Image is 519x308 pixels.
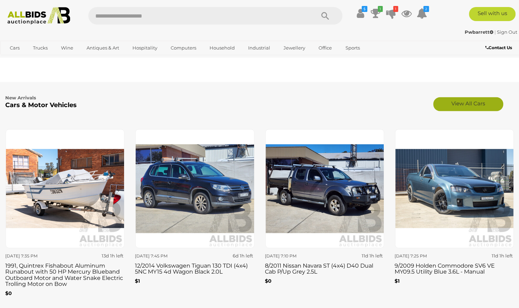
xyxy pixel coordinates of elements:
[395,278,400,284] b: $1
[166,42,201,54] a: Computers
[28,42,52,54] a: Trucks
[417,7,427,20] a: 2
[395,252,452,260] div: [DATE] 7:25 PM
[497,29,517,35] a: Sign Out
[128,42,162,54] a: Hospitality
[362,6,367,12] i: $
[5,290,12,296] b: $0
[395,129,514,248] img: 9/2009 Holden Commodore SV6 VE MY09.5 Utility Blue 3.6L - Manual
[341,42,364,54] a: Sports
[314,42,336,54] a: Office
[465,29,494,35] a: Pwbarrett
[135,129,254,305] a: [DATE] 7:45 PM 6d 1h left 12/2014 Volkswagen Tiguan 130 TDI (4x4) 5NC MY15 4d Wagon Black 2.0L $1
[244,42,275,54] a: Industrial
[265,252,322,260] div: [DATE] 7:10 PM
[82,42,124,54] a: Antiques & Art
[378,6,383,12] i: 1
[5,252,62,260] div: [DATE] 7:35 PM
[135,252,192,260] div: [DATE] 7:45 PM
[265,129,384,248] img: 8/2011 Nissan Navara ST (4x4) D40 Dual Cab P/Up Grey 2.5L
[265,278,272,284] b: $0
[307,7,342,25] button: Search
[393,6,398,12] i: 1
[423,6,429,12] i: 2
[205,42,239,54] a: Household
[395,129,514,305] a: [DATE] 7:25 PM 11d 1h left 9/2009 Holden Commodore SV6 VE MY09.5 Utility Blue 3.6L - Manual $1
[395,261,514,275] h3: 9/2009 Holden Commodore SV6 VE MY09.5 Utility Blue 3.6L - Manual
[4,7,74,25] img: Allbids.com.au
[5,261,124,287] h3: 1991, Quintrex Fishabout Aluminum Runabout with 50 HP Mercury Blueband Outboard Motor and Water S...
[101,253,123,258] strong: 13d 1h left
[5,101,77,109] b: Cars & Motor Vehicles
[56,42,78,54] a: Wine
[5,129,124,305] a: [DATE] 7:35 PM 13d 1h left 1991, Quintrex Fishabout Aluminum Runabout with 50 HP Mercury Blueband...
[491,253,512,258] strong: 11d 1h left
[5,95,36,100] b: New Arrivals
[370,7,381,20] a: 1
[355,7,366,20] a: $
[469,7,515,21] a: Sell with us
[135,261,254,275] h3: 12/2014 Volkswagen Tiguan 130 TDI (4x4) 5NC MY15 4d Wagon Black 2.0L
[6,129,124,248] img: 1991, Quintrex Fishabout Aluminum Runabout with 50 HP Mercury Blueband Outboard Motor and Water S...
[386,7,396,20] a: 1
[485,44,514,52] a: Contact Us
[135,278,140,284] b: $1
[5,54,64,66] a: [GEOGRAPHIC_DATA]
[233,253,253,258] strong: 6d 1h left
[494,29,496,35] span: |
[265,261,384,275] h3: 8/2011 Nissan Navara ST (4x4) D40 Dual Cab P/Up Grey 2.5L
[279,42,310,54] a: Jewellery
[485,45,512,50] b: Contact Us
[465,29,493,35] strong: Pwbarrett
[433,97,503,111] a: View All Cars
[265,129,384,305] a: [DATE] 7:10 PM 11d 1h left 8/2011 Nissan Navara ST (4x4) D40 Dual Cab P/Up Grey 2.5L $0
[362,253,383,258] strong: 11d 1h left
[5,42,24,54] a: Cars
[135,129,254,248] img: 12/2014 Volkswagen Tiguan 130 TDI (4x4) 5NC MY15 4d Wagon Black 2.0L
